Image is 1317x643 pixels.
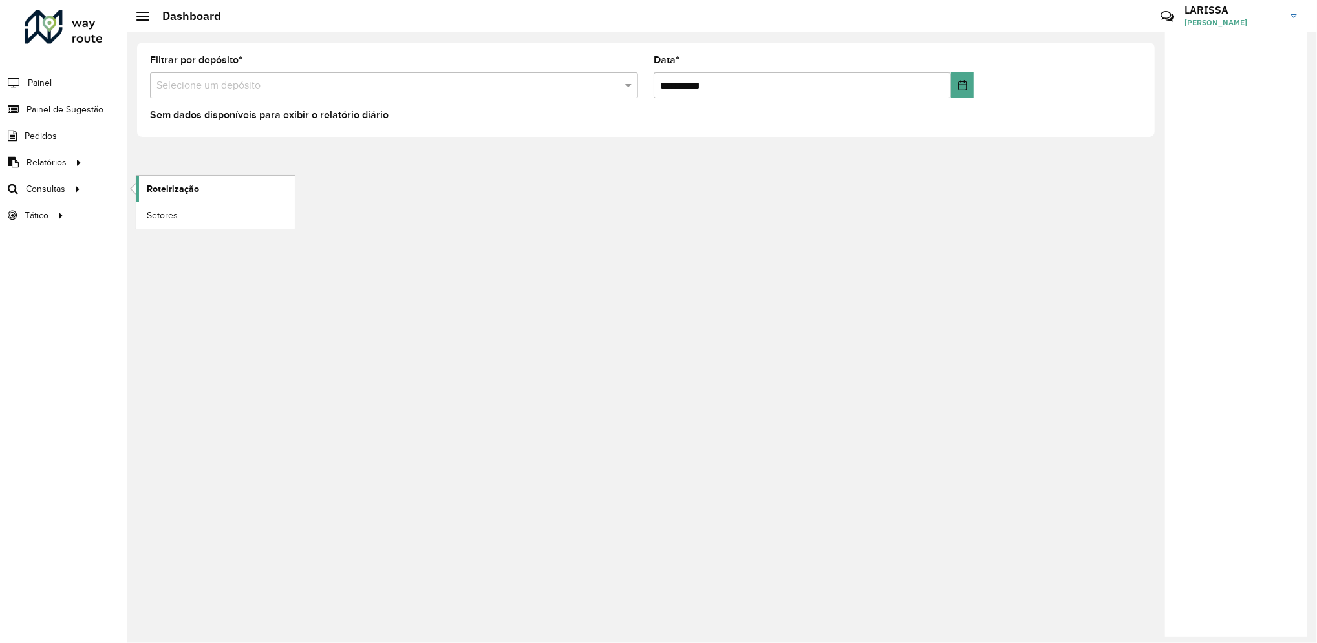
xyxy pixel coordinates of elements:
[1153,3,1181,30] a: Contato Rápido
[654,52,680,68] label: Data
[25,129,57,143] span: Pedidos
[136,202,295,228] a: Setores
[150,107,389,123] label: Sem dados disponíveis para exibir o relatório diário
[1184,17,1281,28] span: [PERSON_NAME]
[26,182,65,196] span: Consultas
[147,182,199,196] span: Roteirização
[150,52,242,68] label: Filtrar por depósito
[951,72,974,98] button: Choose Date
[25,209,48,222] span: Tático
[147,209,178,222] span: Setores
[27,103,103,116] span: Painel de Sugestão
[149,9,221,23] h2: Dashboard
[136,176,295,202] a: Roteirização
[1184,4,1281,16] h3: LARISSA
[28,76,52,90] span: Painel
[27,156,67,169] span: Relatórios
